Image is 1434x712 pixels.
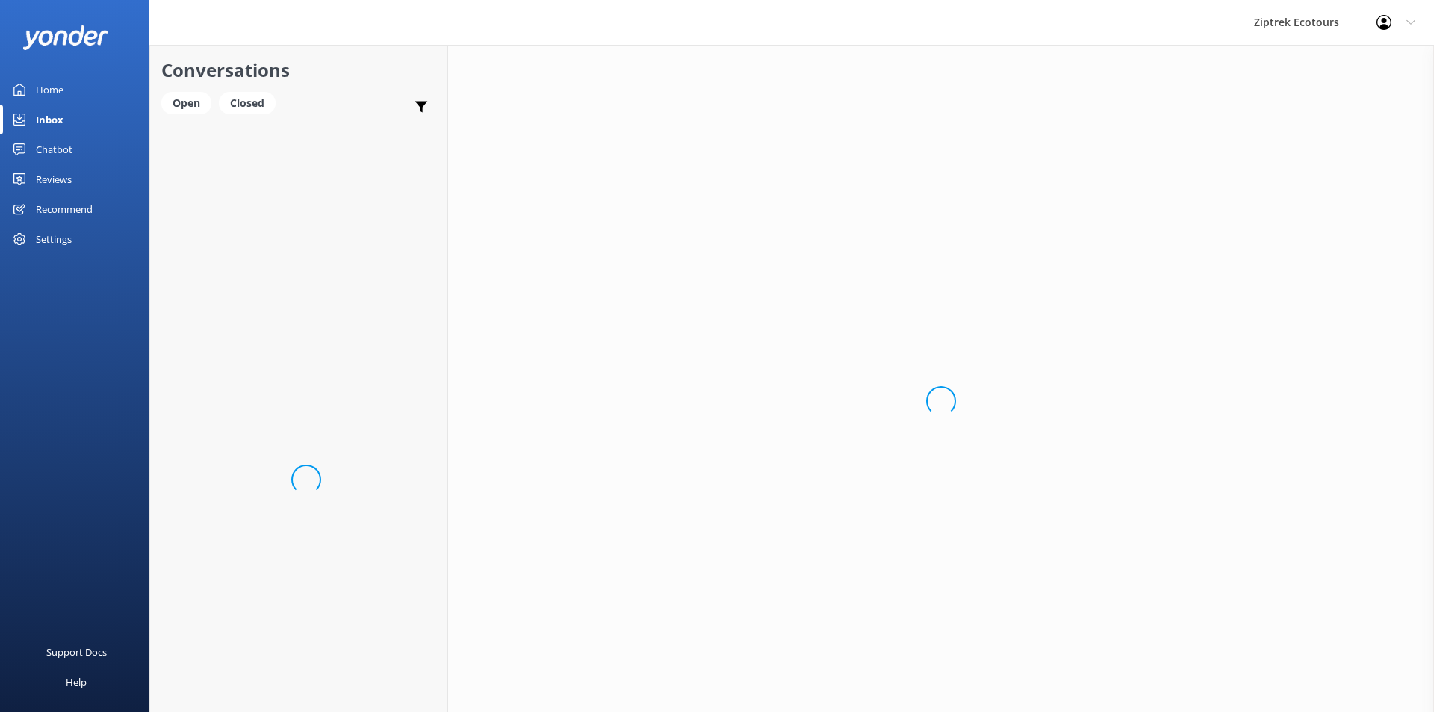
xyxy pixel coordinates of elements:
[36,164,72,194] div: Reviews
[46,637,107,667] div: Support Docs
[22,25,108,50] img: yonder-white-logo.png
[36,224,72,254] div: Settings
[161,56,436,84] h2: Conversations
[36,134,72,164] div: Chatbot
[36,105,63,134] div: Inbox
[36,194,93,224] div: Recommend
[66,667,87,697] div: Help
[161,92,211,114] div: Open
[219,94,283,111] a: Closed
[219,92,276,114] div: Closed
[36,75,63,105] div: Home
[161,94,219,111] a: Open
